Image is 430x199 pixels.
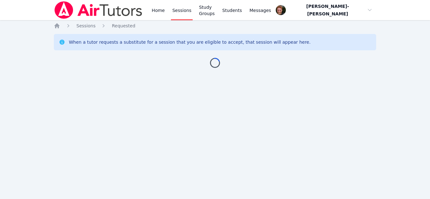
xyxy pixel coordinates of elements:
[112,23,135,29] a: Requested
[76,23,96,29] a: Sessions
[112,23,135,28] span: Requested
[250,7,271,14] span: Messages
[54,1,143,19] img: Air Tutors
[54,23,376,29] nav: Breadcrumb
[76,23,96,28] span: Sessions
[69,39,311,45] div: When a tutor requests a substitute for a session that you are eligible to accept, that session wi...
